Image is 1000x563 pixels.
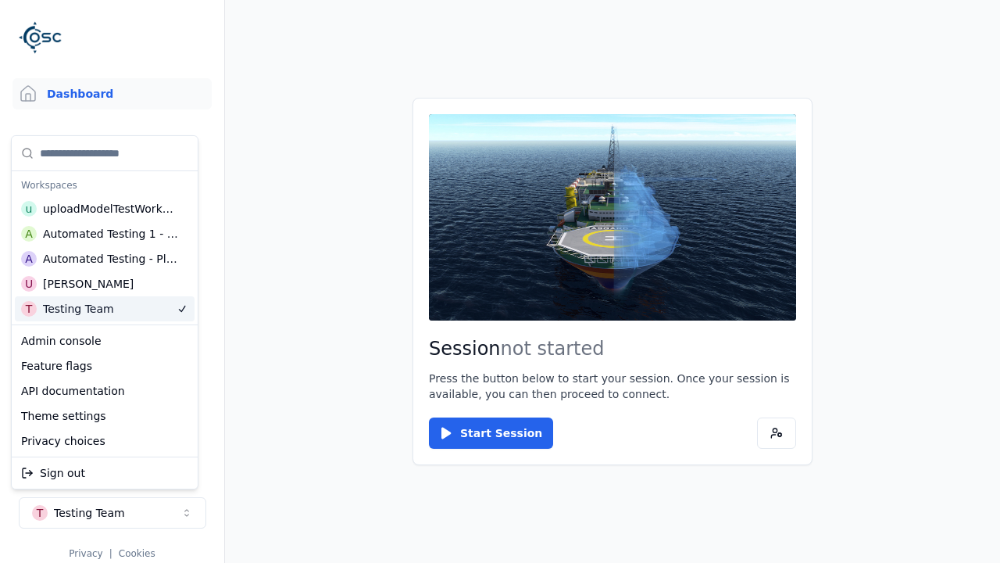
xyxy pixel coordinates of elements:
div: u [21,201,37,217]
div: A [21,251,37,267]
div: API documentation [15,378,195,403]
div: Suggestions [12,136,198,325]
div: [PERSON_NAME] [43,276,134,292]
div: Automated Testing - Playwright [43,251,178,267]
div: A [21,226,37,242]
div: Sign out [15,461,195,486]
div: U [21,276,37,292]
div: Automated Testing 1 - Playwright [43,226,179,242]
div: Privacy choices [15,429,195,454]
div: uploadModelTestWorkspace [43,201,177,217]
div: Suggestions [12,457,198,489]
div: Workspaces [15,174,195,196]
div: Suggestions [12,325,198,457]
div: Testing Team [43,301,114,317]
div: Admin console [15,328,195,353]
div: Feature flags [15,353,195,378]
div: Theme settings [15,403,195,429]
div: T [21,301,37,317]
